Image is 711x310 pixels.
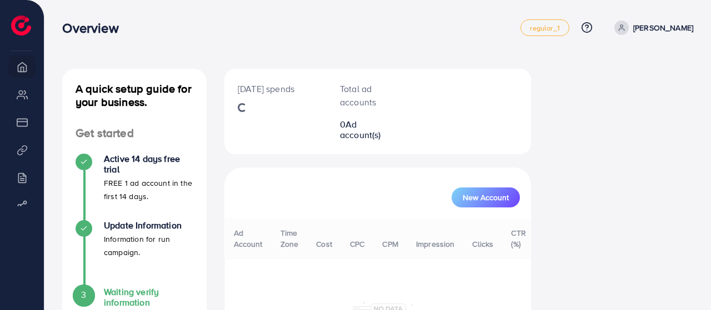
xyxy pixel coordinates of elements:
h4: Get started [62,126,207,140]
span: 3 [81,288,86,301]
li: Update Information [62,220,207,287]
a: regular_1 [520,19,569,36]
h4: Active 14 days free trial [104,154,193,175]
p: Information for run campaign. [104,232,193,259]
span: New Account [463,194,509,201]
img: logo [11,16,31,35]
h2: 0 [340,119,390,140]
h4: Waiting verify information [104,287,193,308]
h4: A quick setup guide for your business. [62,82,207,109]
h4: Update Information [104,220,193,231]
span: regular_1 [530,24,559,32]
li: Active 14 days free trial [62,154,207,220]
a: [PERSON_NAME] [610,21,693,35]
h3: Overview [62,20,127,36]
button: New Account [452,187,520,207]
p: FREE 1 ad account in the first 14 days. [104,176,193,203]
span: Ad account(s) [340,118,381,141]
p: Total ad accounts [340,82,390,109]
p: [PERSON_NAME] [633,21,693,34]
p: [DATE] spends [238,82,313,95]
